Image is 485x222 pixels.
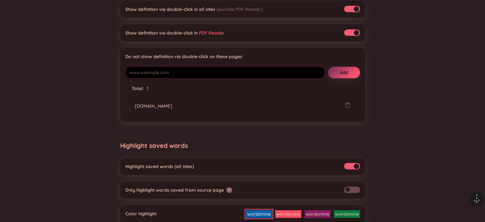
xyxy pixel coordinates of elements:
a: PDF Reader [199,30,224,36]
button: Add [328,67,360,78]
div: Only highlight words saved from source page [125,187,224,194]
span: Add [340,69,348,76]
span: delete [345,102,350,111]
input: www.example.com [125,66,325,79]
span: [DOMAIN_NAME] [135,103,172,110]
li: wordsmine [246,210,272,218]
span: Total : [132,86,143,91]
div: Show definition via double-click in [125,29,224,36]
img: to top [472,194,482,204]
span: (exclude PDF Reader) [217,6,263,12]
li: wordsmine [275,210,301,218]
span: 1 [147,86,148,91]
button: ? [226,187,232,193]
h6: Highlight saved words [120,141,365,150]
li: wordsmine [305,210,331,218]
div: Highlight saved words (all sites) [125,163,194,170]
div: Show definition via double-click in all sites [125,6,263,13]
li: wordsmine [334,210,360,218]
div: Do not show definition via double-click on these pages [125,53,360,60]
